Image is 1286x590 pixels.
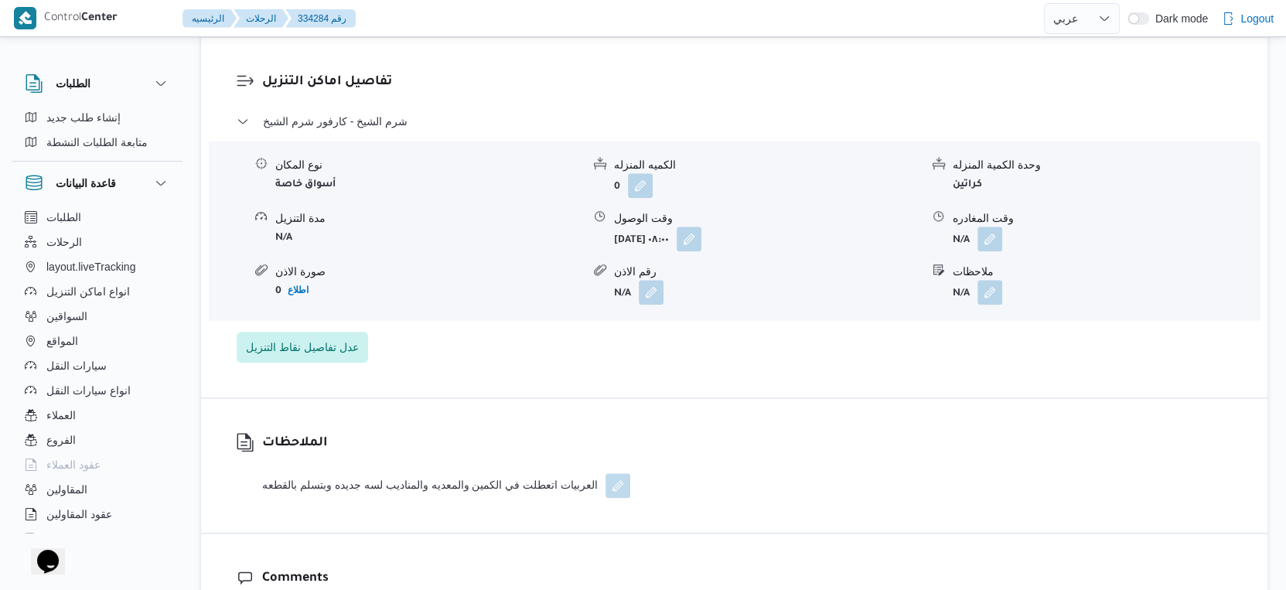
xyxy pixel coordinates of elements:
[46,282,130,301] span: انواع اماكن التنزيل
[46,530,111,548] span: اجهزة التليفون
[1149,12,1208,25] span: Dark mode
[46,505,112,523] span: عقود المقاولين
[275,286,281,297] b: 0
[46,480,87,499] span: المقاولين
[46,108,121,127] span: إنشاء طلب جديد
[19,502,176,527] button: عقود المقاولين
[19,329,176,353] button: المواقع
[275,264,582,280] div: صورة الاذن
[81,12,118,25] b: Center
[182,9,237,28] button: الرئيسيه
[281,281,315,299] button: اطلاع
[953,264,1259,280] div: ملاحظات
[19,527,176,551] button: اجهزة التليفون
[19,353,176,378] button: سيارات النقل
[19,130,176,155] button: متابعة الطلبات النشطة
[19,304,176,329] button: السواقين
[275,210,582,227] div: مدة التنزيل
[19,279,176,304] button: انواع اماكن التنزيل
[614,235,669,246] b: [DATE] ٠٨:٠٠
[234,9,288,28] button: الرحلات
[614,182,620,193] b: 0
[262,72,1233,93] h3: تفاصيل اماكن التنزيل
[246,338,359,356] span: عدل تفاصيل نقاط التنزيل
[614,288,631,299] b: N/A
[46,431,76,449] span: الفروع
[46,257,135,276] span: layout.liveTracking
[953,157,1259,173] div: وحدة الكمية المنزله
[19,205,176,230] button: الطلبات
[614,264,920,280] div: رقم الاذن
[953,179,982,190] b: كراتين
[209,142,1260,320] div: شرم الشيخ - كارفور شرم الشيخ
[237,332,368,363] button: عدل تفاصيل نقاط التنزيل
[953,288,970,299] b: N/A
[19,452,176,477] button: عقود العملاء
[46,133,148,152] span: متابعة الطلبات النشطة
[25,174,170,193] button: قاعدة البيانات
[288,285,309,295] b: اطلاع
[275,233,292,244] b: N/A
[614,210,920,227] div: وقت الوصول
[25,74,170,93] button: الطلبات
[237,112,1233,131] button: شرم الشيخ - كارفور شرم الشيخ
[614,157,920,173] div: الكميه المنزله
[46,406,76,425] span: العملاء
[263,112,408,131] span: شرم الشيخ - كارفور شرم الشيخ
[14,7,36,29] img: X8yXhbKr1z7QwAAAABJRU5ErkJggg==
[19,254,176,279] button: layout.liveTracking
[15,528,65,575] iframe: chat widget
[46,208,81,227] span: الطلبات
[12,205,182,540] div: قاعدة البيانات
[19,477,176,502] button: المقاولين
[1240,9,1274,28] span: Logout
[46,455,101,474] span: عقود العملاء
[19,230,176,254] button: الرحلات
[46,233,82,251] span: الرحلات
[1216,3,1280,34] button: Logout
[46,356,107,375] span: سيارات النقل
[12,105,182,161] div: الطلبات
[285,9,356,28] button: 334284 رقم
[262,433,630,454] h3: الملاحظات
[275,179,336,190] b: أسواق خاصة
[56,174,116,193] h3: قاعدة البيانات
[953,210,1259,227] div: وقت المغادره
[19,403,176,428] button: العملاء
[953,235,970,246] b: N/A
[56,74,90,93] h3: الطلبات
[262,473,630,498] div: العربيات اتعطلت في الكمين والمعديه والمناديب لسه جديده وبتسلم بالقطعه
[262,568,1233,589] h3: Comments
[19,105,176,130] button: إنشاء طلب جديد
[46,307,87,326] span: السواقين
[46,381,131,400] span: انواع سيارات النقل
[19,378,176,403] button: انواع سيارات النقل
[275,157,582,173] div: نوع المكان
[19,428,176,452] button: الفروع
[46,332,78,350] span: المواقع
